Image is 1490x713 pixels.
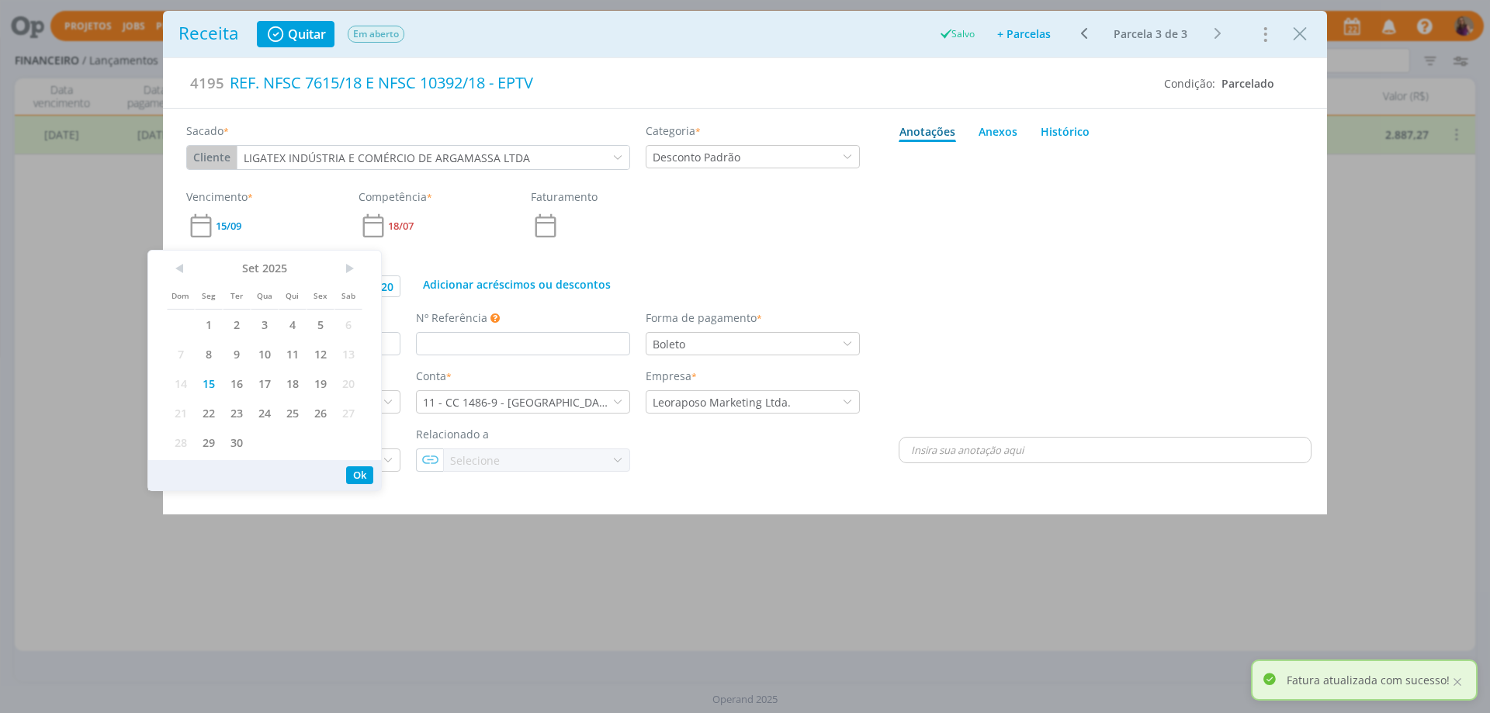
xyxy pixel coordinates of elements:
a: Anotações [899,116,956,142]
span: 4195 [190,72,224,94]
span: 19 [307,369,334,398]
span: 18/07 [388,221,414,231]
label: Faturamento [531,189,598,205]
span: 15 [195,369,223,398]
div: Condição: [1164,75,1274,92]
div: Desconto Padrão [646,149,743,165]
span: 16 [223,369,251,398]
span: 9 [223,339,251,369]
button: Cliente [187,146,237,169]
span: 27 [334,398,362,427]
span: 1 [195,310,223,339]
div: LIGATEX INDÚSTRIA E COMÉRCIO DE ARGAMASSA LTDA [244,150,533,166]
span: 18 [279,369,307,398]
span: 25 [279,398,307,427]
span: > [334,257,362,280]
span: 5 [307,310,334,339]
span: 30 [223,427,251,457]
span: 14 [167,369,195,398]
span: 24 [251,398,279,427]
span: 4 [279,310,307,339]
span: 3 [251,310,279,339]
div: Boleto [653,336,688,352]
span: Set 2025 [195,257,334,280]
span: 23 [223,398,251,427]
span: Dom [167,280,195,310]
span: Sex [307,280,334,310]
div: 11 - CC 1486-9 - [GEOGRAPHIC_DATA] [423,394,612,410]
h1: Receita [178,23,238,44]
span: 20 [334,369,362,398]
label: Empresa [646,368,697,384]
span: 26 [307,398,334,427]
div: Boleto [646,336,688,352]
span: 29 [195,427,223,457]
label: Sacado [186,123,229,139]
span: Em aberto [348,26,404,43]
span: 15/09 [216,221,241,231]
div: Leoraposo Marketing Ltda. [653,394,794,410]
button: + Parcelas [987,23,1061,45]
div: LIGATEX INDÚSTRIA E COMÉRCIO DE ARGAMASSA LTDA [237,150,533,166]
span: 8 [195,339,223,369]
span: 11 [279,339,307,369]
span: Ter [223,280,251,310]
span: Sab [334,280,362,310]
span: 2 [223,310,251,339]
span: 28 [167,427,195,457]
span: Quitar [288,28,326,40]
span: Parcelado [1221,76,1274,91]
span: 22 [195,398,223,427]
div: Desconto Padrão [653,149,743,165]
label: Categoria [646,123,701,139]
button: Em aberto [347,25,405,43]
div: 11 - CC 1486-9 - SICOOB [417,394,612,410]
span: 10 [251,339,279,369]
button: Ok [346,466,373,484]
div: dialog [163,11,1327,514]
label: Nº Referência [416,310,487,326]
button: Parcela 3 de 3 [1107,25,1194,43]
div: Leoraposo Marketing Ltda. [646,394,794,410]
span: 17 [251,369,279,398]
span: 12 [307,339,334,369]
span: < [167,257,195,280]
a: Histórico [1040,116,1090,142]
button: Close [1288,21,1312,46]
button: Quitar [257,21,334,47]
label: Forma de pagamento [646,310,762,326]
label: Conta [416,368,452,384]
span: 13 [334,339,362,369]
span: 21 [167,398,195,427]
label: Vencimento [186,189,253,205]
span: 7 [167,339,195,369]
div: Selecione [444,452,503,469]
div: REF. NFSC 7615/18 E NFSC 10392/18 - EPTV [224,66,1152,100]
span: 6 [334,310,362,339]
label: Relacionado a [416,426,489,442]
div: Salvo [938,27,975,41]
div: Selecione [450,452,503,469]
span: Qui [279,280,307,310]
span: Seg [195,280,223,310]
p: Fatura atualizada com sucesso! [1287,672,1450,688]
div: Anexos [979,123,1017,140]
span: Qua [251,280,279,310]
button: Adicionar acréscimos ou descontos [416,275,618,294]
label: Competência [359,189,432,205]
